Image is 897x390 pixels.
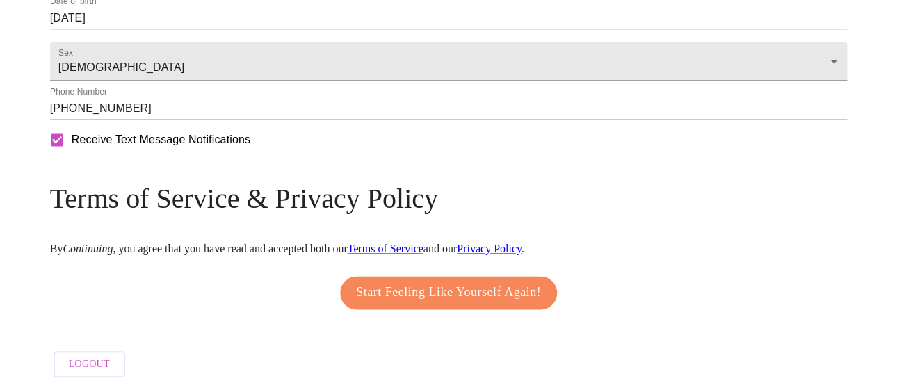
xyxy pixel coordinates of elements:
p: By , you agree that you have read and accepted both our and our . [50,243,848,255]
span: Start Feeling Like Yourself Again! [356,282,541,304]
em: Continuing [63,243,113,254]
a: Terms of Service [348,243,423,254]
span: Receive Text Message Notifications [72,131,250,148]
a: Privacy Policy [457,243,522,254]
label: Phone Number [50,88,107,96]
button: Start Feeling Like Yourself Again! [340,276,557,309]
div: [DEMOGRAPHIC_DATA] [50,42,848,81]
span: Logout [69,356,110,373]
h3: Terms of Service & Privacy Policy [50,182,848,215]
button: Logout [54,351,125,378]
